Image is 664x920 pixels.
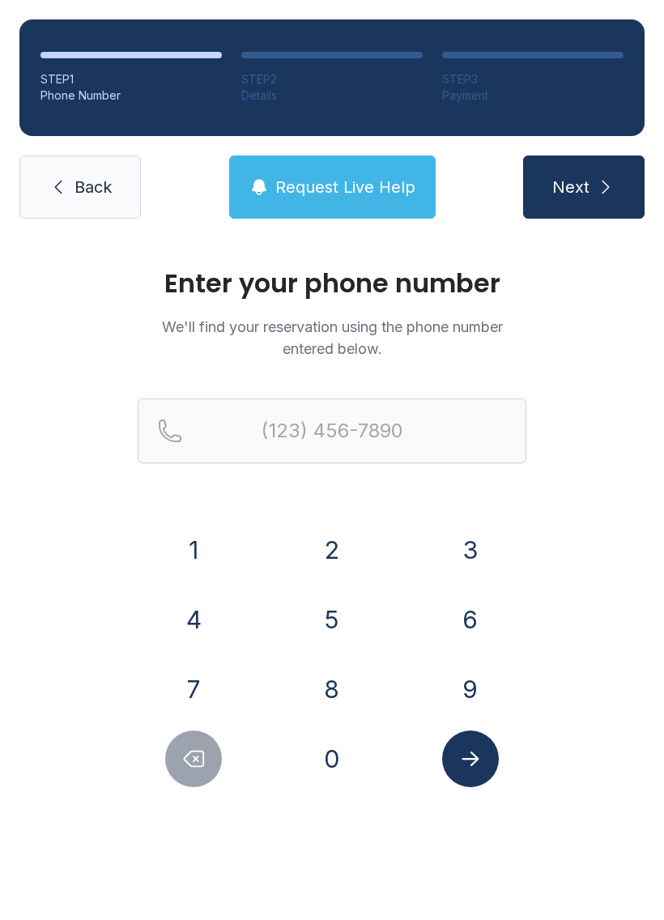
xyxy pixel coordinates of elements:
[304,591,360,648] button: 5
[275,176,415,198] span: Request Live Help
[138,398,526,463] input: Reservation phone number
[442,71,624,87] div: STEP 3
[165,591,222,648] button: 4
[442,730,499,787] button: Submit lookup form
[165,522,222,578] button: 1
[138,270,526,296] h1: Enter your phone number
[241,87,423,104] div: Details
[442,661,499,718] button: 9
[304,522,360,578] button: 2
[40,87,222,104] div: Phone Number
[138,316,526,360] p: We'll find your reservation using the phone number entered below.
[442,522,499,578] button: 3
[304,730,360,787] button: 0
[442,591,499,648] button: 6
[241,71,423,87] div: STEP 2
[304,661,360,718] button: 8
[165,730,222,787] button: Delete number
[442,87,624,104] div: Payment
[552,176,590,198] span: Next
[40,71,222,87] div: STEP 1
[165,661,222,718] button: 7
[74,176,112,198] span: Back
